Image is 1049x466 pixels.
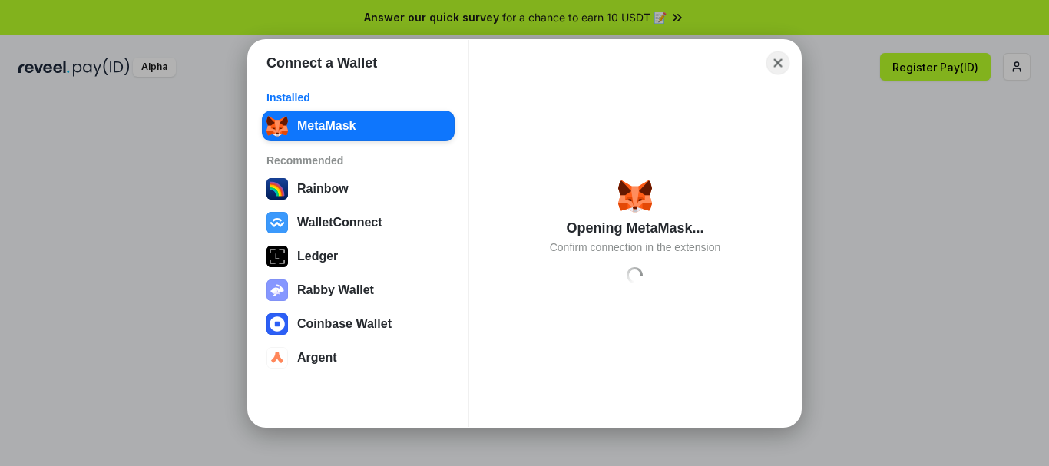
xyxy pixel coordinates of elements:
div: Ledger [297,250,338,263]
img: svg+xml;base64,PHN2ZyB3aWR0aD0iMzUiIGhlaWdodD0iMzQiIHZpZXdCb3g9IjAgMCAzNSAzNCIgZmlsbD0ibm9uZSIgeG... [266,115,288,137]
img: svg+xml,%3Csvg%20xmlns%3D%22http%3A%2F%2Fwww.w3.org%2F2000%2Fsvg%22%20fill%3D%22none%22%20viewBox... [266,279,288,301]
div: Rabby Wallet [297,283,374,297]
div: WalletConnect [297,216,382,230]
div: MetaMask [297,119,356,133]
button: Ledger [262,241,455,272]
h1: Connect a Wallet [266,54,377,72]
button: Close [766,51,790,74]
img: svg+xml,%3Csvg%20xmlns%3D%22http%3A%2F%2Fwww.w3.org%2F2000%2Fsvg%22%20width%3D%2228%22%20height%3... [266,246,288,267]
div: Installed [266,91,450,104]
img: svg+xml,%3Csvg%20width%3D%2228%22%20height%3D%2228%22%20viewBox%3D%220%200%2028%2028%22%20fill%3D... [266,347,288,369]
button: MetaMask [262,111,455,141]
button: Rabby Wallet [262,275,455,306]
img: svg+xml;base64,PHN2ZyB3aWR0aD0iMzUiIGhlaWdodD0iMzQiIHZpZXdCb3g9IjAgMCAzNSAzNCIgZmlsbD0ibm9uZSIgeG... [618,179,652,213]
img: svg+xml,%3Csvg%20width%3D%2228%22%20height%3D%2228%22%20viewBox%3D%220%200%2028%2028%22%20fill%3D... [266,212,288,233]
img: svg+xml,%3Csvg%20width%3D%2228%22%20height%3D%2228%22%20viewBox%3D%220%200%2028%2028%22%20fill%3D... [266,313,288,335]
button: WalletConnect [262,207,455,238]
button: Coinbase Wallet [262,309,455,339]
div: Rainbow [297,182,349,196]
div: Opening MetaMask... [566,219,703,237]
button: Rainbow [262,174,455,204]
div: Confirm connection in the extension [550,240,721,254]
div: Argent [297,351,337,365]
div: Coinbase Wallet [297,317,392,331]
img: svg+xml,%3Csvg%20width%3D%22120%22%20height%3D%22120%22%20viewBox%3D%220%200%20120%20120%22%20fil... [266,178,288,200]
button: Argent [262,342,455,373]
div: Recommended [266,154,450,167]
